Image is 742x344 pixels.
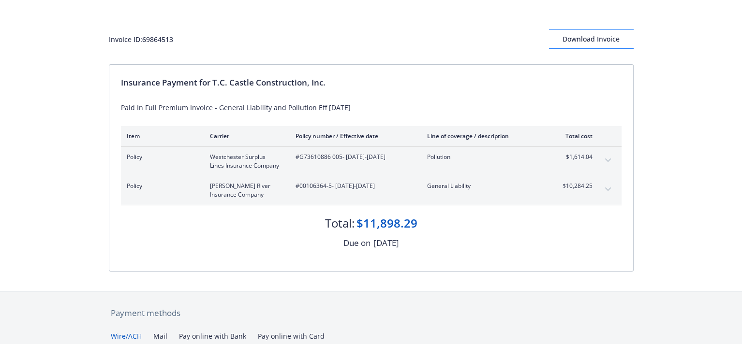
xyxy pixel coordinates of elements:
[127,153,194,161] span: Policy
[121,147,622,176] div: PolicyWestchester Surplus Lines Insurance Company#G73610886 005- [DATE]-[DATE]Pollution$1,614.04e...
[210,182,280,199] span: [PERSON_NAME] River Insurance Company
[127,132,194,140] div: Item
[373,237,399,249] div: [DATE]
[427,153,541,161] span: Pollution
[127,182,194,190] span: Policy
[296,153,412,161] span: #G73610886 005 - [DATE]-[DATE]
[549,29,634,49] button: Download Invoice
[343,237,371,249] div: Due on
[427,182,541,190] span: General Liability
[210,153,280,170] span: Westchester Surplus Lines Insurance Company
[296,132,412,140] div: Policy number / Effective date
[296,182,412,190] span: #00106364-5 - [DATE]-[DATE]
[210,132,280,140] div: Carrier
[356,215,417,231] div: $11,898.29
[556,153,593,161] span: $1,614.04
[121,176,622,205] div: Policy[PERSON_NAME] River Insurance Company#00106364-5- [DATE]-[DATE]General Liability$10,284.25e...
[111,307,632,319] div: Payment methods
[556,132,593,140] div: Total cost
[109,34,173,44] div: Invoice ID: 69864513
[600,182,616,197] button: expand content
[556,182,593,190] span: $10,284.25
[325,215,355,231] div: Total:
[121,102,622,113] div: Paid In Full Premium Invoice - General Liability and Pollution Eff [DATE]
[427,132,541,140] div: Line of coverage / description
[121,76,622,89] div: Insurance Payment for T.C. Castle Construction, Inc.
[600,153,616,168] button: expand content
[549,30,634,48] div: Download Invoice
